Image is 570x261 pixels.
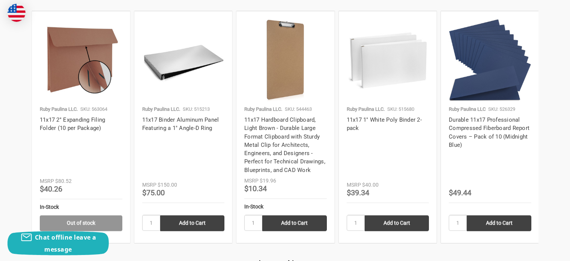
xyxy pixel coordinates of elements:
p: SKU: 563064 [80,106,107,113]
p: SKU: 515213 [183,106,210,113]
span: $80.52 [55,178,72,184]
img: 11x17 Binder Aluminum Panel Featuring a 1" Angle-D Ring [142,19,225,102]
a: 11x17 Binder Aluminum Panel Featuring a 1" Angle-D Ring [142,116,219,132]
input: Add to Cart [467,216,531,231]
div: MSRP [40,178,54,186]
div: In-Stock [244,203,327,211]
a: Durable 11x17 Professional Compressed Fiberboard Report Covers – Pack of 10 (Midnight Blue) [449,116,529,149]
span: Chat offline leave a message [35,233,96,253]
span: $49.44 [449,189,471,198]
input: Add to Cart [262,216,327,231]
div: MSRP [142,181,156,189]
span: $40.00 [362,182,379,188]
span: $19.96 [260,178,276,184]
p: SKU: 544463 [285,106,312,113]
a: 11x17 2'' Expanding Filing Folder (10 per Package) [40,19,122,102]
p: Ruby Paulina LLC. [244,106,282,113]
div: In-Stock [40,204,122,211]
button: Chat offline leave a message [8,231,109,255]
p: SKU: 526329 [488,106,515,113]
span: $40.26 [40,185,62,194]
a: Out of stock [40,216,122,231]
img: 11x17 Hardboard Clipboard | Durable, Professional Clipboard for Architects & Engineers [244,19,327,102]
p: Ruby Paulina LLC [449,106,486,113]
p: SKU: 515680 [387,106,414,113]
a: 11x17 1" White Poly Binder 2-pack [347,116,422,132]
input: Add to Cart [365,216,429,231]
div: MSRP [244,177,259,185]
img: 11x17 2'' Expanding Filing Folder (10 per Package) [40,26,122,95]
span: $10.34 [244,184,267,193]
img: Durable 11x17 Professional Compressed Fiberboard Report Covers – Pack of 10 (Midnight Blue) [449,19,531,102]
p: Ruby Paulina LLC. [40,106,78,113]
a: 11x17 Hardboard Clipboard, Light Brown - Durable Large Format Clipboard with Sturdy Metal Clip fo... [244,116,325,174]
a: 11x17 2'' Expanding Filing Folder (10 per Package) [40,116,105,132]
span: $75.00 [142,189,165,198]
img: duty and tax information for United States [8,4,26,22]
p: Ruby Paulina LLC. [142,106,180,113]
span: $39.34 [347,189,369,198]
div: MSRP [347,181,361,189]
input: Add to Cart [160,216,225,231]
span: $150.00 [158,182,177,188]
p: Ruby Paulina LLC. [347,106,385,113]
img: 11x17 1" White Poly Binder 2-pack [347,19,429,102]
